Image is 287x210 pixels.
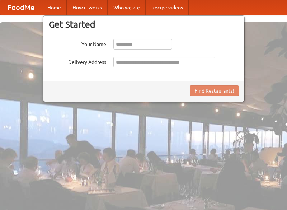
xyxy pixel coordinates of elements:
a: Recipe videos [146,0,189,15]
a: Home [42,0,67,15]
a: FoodMe [0,0,42,15]
h3: Get Started [49,19,239,30]
a: How it works [67,0,108,15]
label: Delivery Address [49,57,106,66]
label: Your Name [49,39,106,48]
button: Find Restaurants! [190,85,239,96]
a: Who we are [108,0,146,15]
